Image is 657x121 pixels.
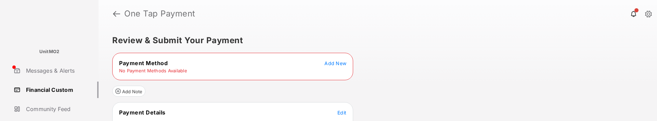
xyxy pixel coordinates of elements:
[11,101,99,117] a: Community Feed
[324,60,346,66] button: Add New
[337,109,346,116] button: Edit
[112,86,145,97] button: Add Note
[112,36,638,45] h5: Review & Submit Your Payment
[39,48,60,55] p: UnitMO2
[337,110,346,116] span: Edit
[119,60,168,66] span: Payment Method
[11,62,99,79] a: Messages & Alerts
[124,10,195,18] strong: One Tap Payment
[119,109,166,116] span: Payment Details
[11,82,99,98] a: Financial Custom
[119,68,188,74] td: No Payment Methods Available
